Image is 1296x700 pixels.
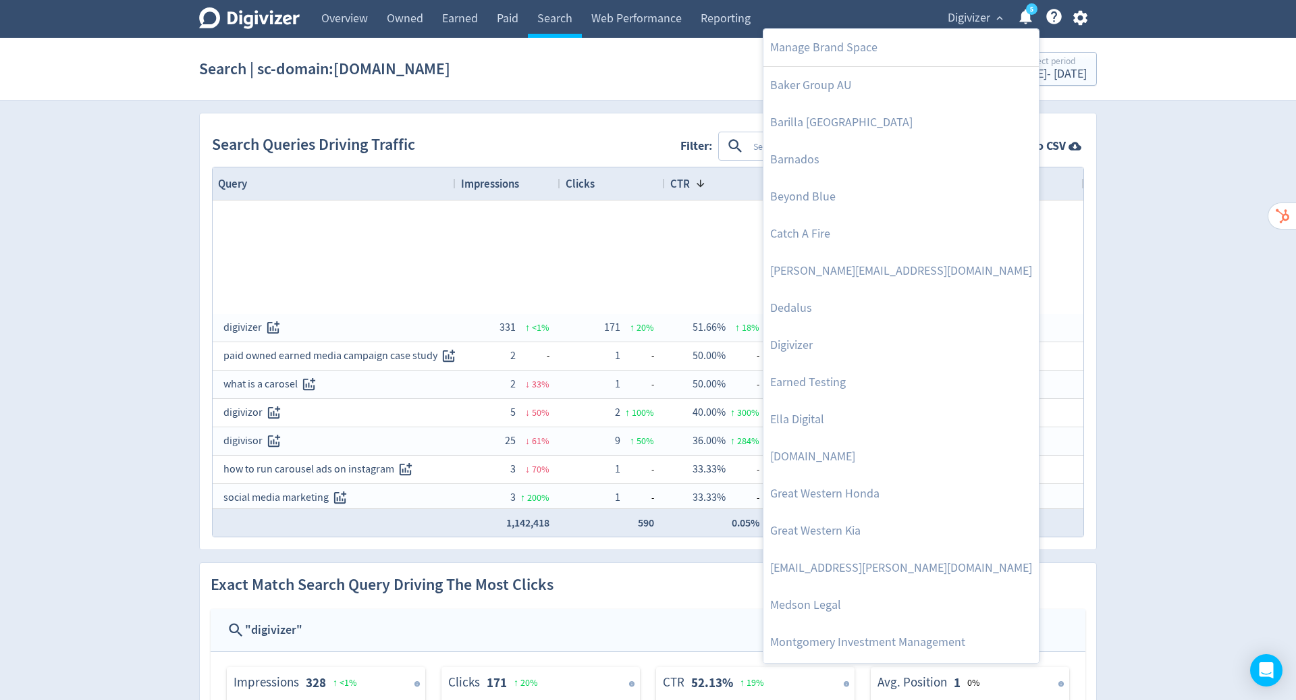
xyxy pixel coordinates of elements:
[763,178,1039,215] a: Beyond Blue
[763,549,1039,587] a: [EMAIL_ADDRESS][PERSON_NAME][DOMAIN_NAME]
[763,438,1039,475] a: [DOMAIN_NAME]
[763,290,1039,327] a: Dedalus
[763,67,1039,104] a: Baker Group AU
[763,624,1039,661] a: Montgomery Investment Management
[763,401,1039,438] a: Ella Digital
[763,104,1039,141] a: Barilla [GEOGRAPHIC_DATA]
[763,29,1039,66] a: Manage Brand Space
[763,512,1039,549] a: Great Western Kia
[763,215,1039,252] a: Catch A Fire
[763,252,1039,290] a: [PERSON_NAME][EMAIL_ADDRESS][DOMAIN_NAME]
[763,661,1039,698] a: Official Merchandise Store
[1250,654,1282,686] div: Open Intercom Messenger
[763,141,1039,178] a: Barnados
[763,327,1039,364] a: Digivizer
[763,364,1039,401] a: Earned Testing
[763,587,1039,624] a: Medson Legal
[763,475,1039,512] a: Great Western Honda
